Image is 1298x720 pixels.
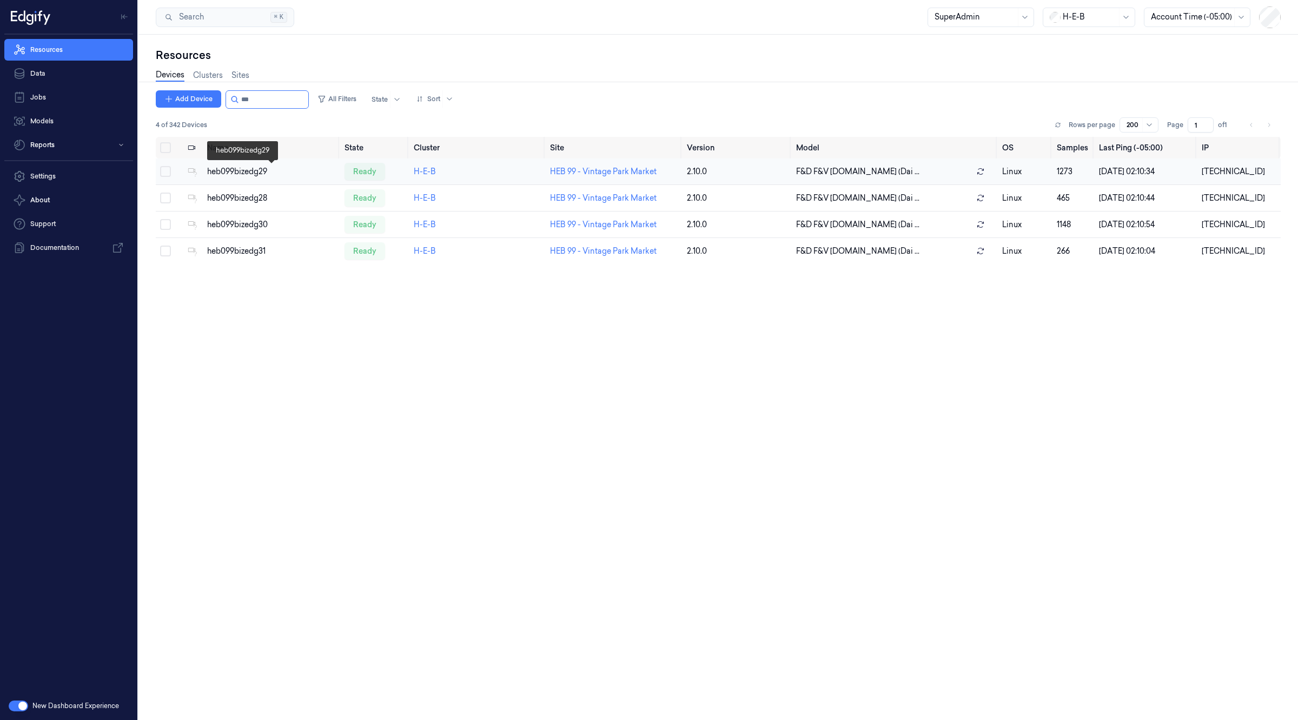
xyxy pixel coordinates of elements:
[1099,166,1193,177] div: [DATE] 02:10:34
[4,134,133,156] button: Reports
[414,246,436,256] a: H-E-B
[796,166,919,177] span: F&D F&V [DOMAIN_NAME] (Dai ...
[1202,246,1276,257] div: [TECHNICAL_ID]
[1057,219,1090,230] div: 1148
[193,70,223,81] a: Clusters
[414,193,436,203] a: H-E-B
[4,166,133,187] a: Settings
[207,219,336,230] div: heb099bizedg30
[1244,117,1276,133] nav: pagination
[160,219,171,230] button: Select row
[313,90,361,108] button: All Filters
[175,11,204,23] span: Search
[156,120,207,130] span: 4 of 342 Devices
[345,242,385,260] div: ready
[4,237,133,259] a: Documentation
[4,189,133,211] button: About
[156,8,294,27] button: Search⌘K
[550,246,657,256] a: HEB 99 - Vintage Park Market
[550,193,657,203] a: HEB 99 - Vintage Park Market
[345,163,385,180] div: ready
[4,63,133,84] a: Data
[1057,246,1090,257] div: 266
[1002,193,1049,204] p: linux
[1057,166,1090,177] div: 1273
[683,137,792,158] th: Version
[207,166,336,177] div: heb099bizedg29
[687,246,787,257] div: 2.10.0
[414,220,436,229] a: H-E-B
[1069,120,1115,130] p: Rows per page
[160,142,171,153] button: Select all
[4,39,133,61] a: Resources
[1197,137,1281,158] th: IP
[796,246,919,257] span: F&D F&V [DOMAIN_NAME] (Dai ...
[203,137,340,158] th: Name
[1002,166,1049,177] p: linux
[792,137,998,158] th: Model
[1002,246,1049,257] p: linux
[156,48,1281,63] div: Resources
[116,8,133,25] button: Toggle Navigation
[1052,137,1094,158] th: Samples
[207,193,336,204] div: heb099bizedg28
[687,166,787,177] div: 2.10.0
[550,220,657,229] a: HEB 99 - Vintage Park Market
[1202,166,1276,177] div: [TECHNICAL_ID]
[156,90,221,108] button: Add Device
[1002,219,1049,230] p: linux
[156,69,184,82] a: Devices
[1218,120,1235,130] span: of 1
[796,219,919,230] span: F&D F&V [DOMAIN_NAME] (Dai ...
[340,137,409,158] th: State
[4,213,133,235] a: Support
[409,137,546,158] th: Cluster
[207,246,336,257] div: heb099bizedg31
[160,166,171,177] button: Select row
[1099,246,1193,257] div: [DATE] 02:10:04
[4,87,133,108] a: Jobs
[1099,219,1193,230] div: [DATE] 02:10:54
[414,167,436,176] a: H-E-B
[998,137,1053,158] th: OS
[345,216,385,233] div: ready
[1202,193,1276,204] div: [TECHNICAL_ID]
[796,193,919,204] span: F&D F&V [DOMAIN_NAME] (Dai ...
[160,193,171,203] button: Select row
[231,70,249,81] a: Sites
[345,189,385,207] div: ready
[160,246,171,256] button: Select row
[4,110,133,132] a: Models
[1167,120,1183,130] span: Page
[1202,219,1276,230] div: [TECHNICAL_ID]
[546,137,682,158] th: Site
[1099,193,1193,204] div: [DATE] 02:10:44
[1057,193,1090,204] div: 465
[550,167,657,176] a: HEB 99 - Vintage Park Market
[687,193,787,204] div: 2.10.0
[1095,137,1197,158] th: Last Ping (-05:00)
[687,219,787,230] div: 2.10.0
